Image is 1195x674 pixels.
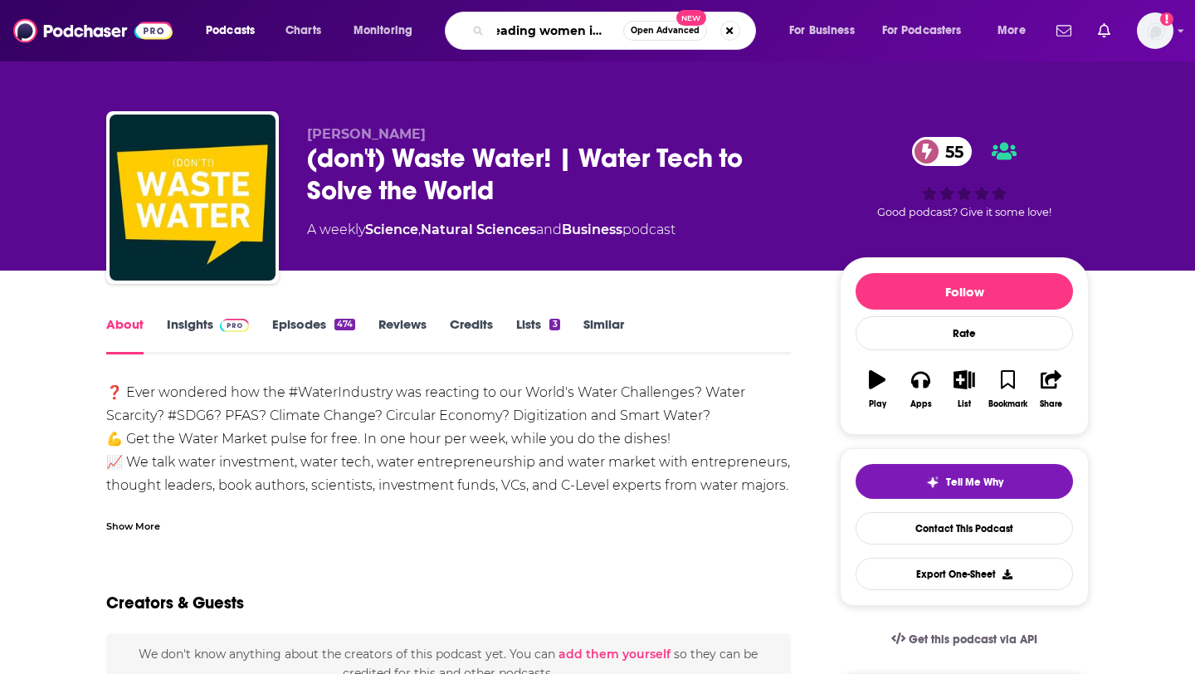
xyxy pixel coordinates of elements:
[285,19,321,42] span: Charts
[910,399,932,409] div: Apps
[220,319,249,332] img: Podchaser Pro
[1040,399,1062,409] div: Share
[516,316,559,354] a: Lists3
[789,19,855,42] span: For Business
[558,647,671,661] button: add them yourself
[997,19,1026,42] span: More
[206,19,255,42] span: Podcasts
[623,21,707,41] button: Open AdvancedNew
[275,17,331,44] a: Charts
[871,17,986,44] button: open menu
[334,319,355,330] div: 474
[549,319,559,330] div: 3
[856,512,1073,545] a: Contact This Podcast
[676,10,706,26] span: New
[342,17,434,44] button: open menu
[1137,12,1173,49] button: Show profile menu
[869,399,886,409] div: Play
[1050,17,1078,45] a: Show notifications dropdown
[562,222,622,237] a: Business
[631,27,700,35] span: Open Advanced
[106,593,244,613] h2: Creators & Guests
[583,316,624,354] a: Similar
[856,316,1073,350] div: Rate
[986,359,1029,419] button: Bookmark
[307,126,426,142] span: [PERSON_NAME]
[1030,359,1073,419] button: Share
[490,17,623,44] input: Search podcasts, credits, & more...
[899,359,942,419] button: Apps
[450,316,493,354] a: Credits
[272,316,355,354] a: Episodes474
[882,19,962,42] span: For Podcasters
[1137,12,1173,49] span: Logged in as elliesachs09
[365,222,418,237] a: Science
[877,206,1051,218] span: Good podcast? Give it some love!
[778,17,876,44] button: open menu
[167,316,249,354] a: InsightsPodchaser Pro
[958,399,971,409] div: List
[1160,12,1173,26] svg: Add a profile image
[110,115,276,281] img: (don't) Waste Water! | Water Tech to Solve the World
[946,476,1003,489] span: Tell Me Why
[106,316,144,354] a: About
[986,17,1046,44] button: open menu
[13,15,173,46] img: Podchaser - Follow, Share and Rate Podcasts
[461,12,772,50] div: Search podcasts, credits, & more...
[1091,17,1117,45] a: Show notifications dropdown
[988,399,1027,409] div: Bookmark
[307,220,676,240] div: A weekly podcast
[909,632,1037,647] span: Get this podcast via API
[536,222,562,237] span: and
[926,476,939,489] img: tell me why sparkle
[912,137,972,166] a: 55
[840,126,1089,229] div: 55Good podcast? Give it some love!
[194,17,276,44] button: open menu
[856,359,899,419] button: Play
[856,273,1073,310] button: Follow
[856,558,1073,590] button: Export One-Sheet
[943,359,986,419] button: List
[929,137,972,166] span: 55
[418,222,421,237] span: ,
[856,464,1073,499] button: tell me why sparkleTell Me Why
[354,19,412,42] span: Monitoring
[1137,12,1173,49] img: User Profile
[421,222,536,237] a: Natural Sciences
[878,619,1051,660] a: Get this podcast via API
[378,316,427,354] a: Reviews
